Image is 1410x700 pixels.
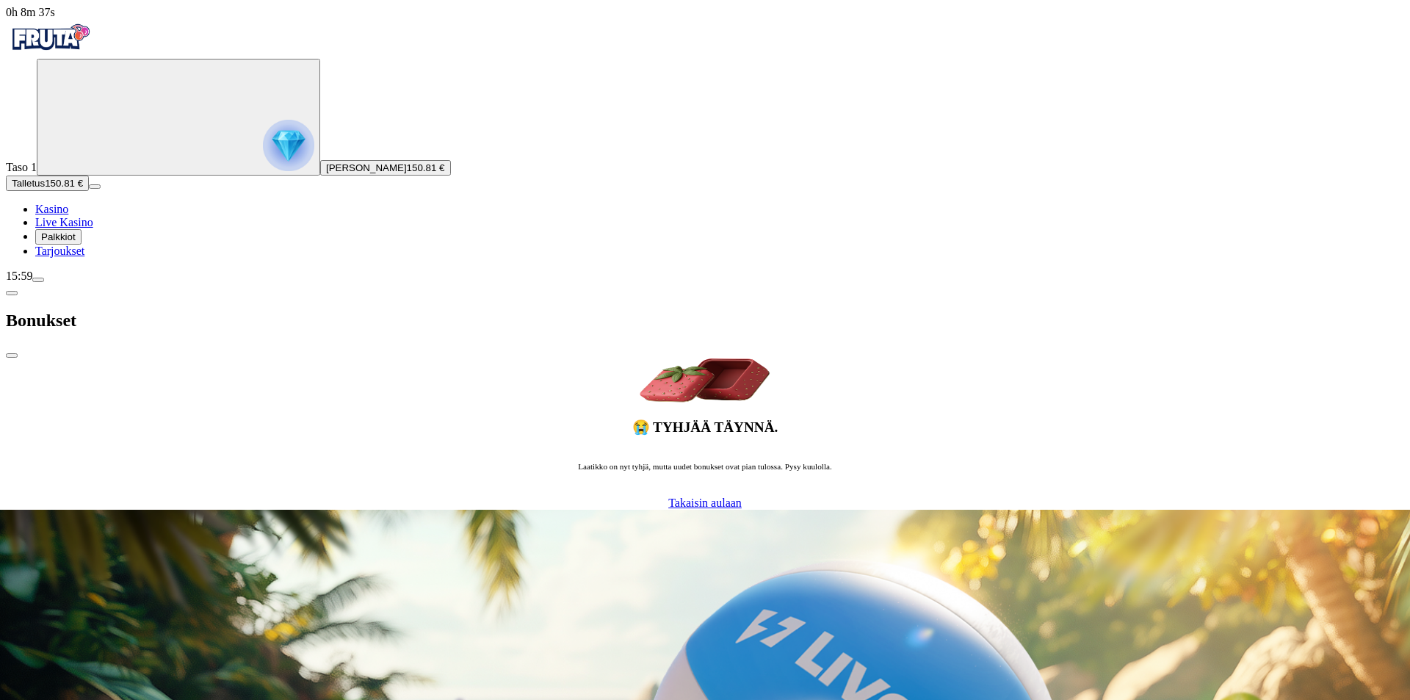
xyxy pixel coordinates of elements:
h2: Bonukset [6,311,1404,331]
span: Takaisin aulaan [668,497,742,509]
button: chevron-left icon [6,291,18,295]
button: menu [89,184,101,189]
a: poker-chip iconLive Kasino [35,216,93,228]
p: Laatikko on nyt tyhjä, mutta uudet bonukset ovat pian tulossa. Pysy kuulolla. [578,461,832,472]
h2: 😭 Tyhjää täynnä. [632,419,778,436]
img: empty-content [639,358,771,403]
span: Taso 1 [6,161,37,173]
a: Fruta [6,46,94,58]
span: Talletus [12,178,45,189]
span: user session time [6,6,55,18]
button: [PERSON_NAME]150.81 € [320,160,451,176]
button: menu [32,278,44,282]
button: Talletusplus icon150.81 € [6,176,89,191]
button: close [6,353,18,358]
a: diamond iconKasino [35,203,68,215]
span: Tarjoukset [35,245,84,257]
span: 150.81 € [45,178,83,189]
a: Takaisin aulaan [668,497,742,510]
img: Fruta [6,19,94,56]
span: Kasino [35,203,68,215]
span: 15:59 [6,270,32,282]
span: Live Kasino [35,216,93,228]
button: reward progress [37,59,320,176]
a: gift-inverted iconTarjoukset [35,245,84,257]
nav: Primary [6,19,1404,258]
span: [PERSON_NAME] [326,162,407,173]
span: 150.81 € [407,162,445,173]
img: reward progress [263,120,314,171]
button: reward iconPalkkiot [35,229,82,245]
span: Palkkiot [41,231,76,242]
